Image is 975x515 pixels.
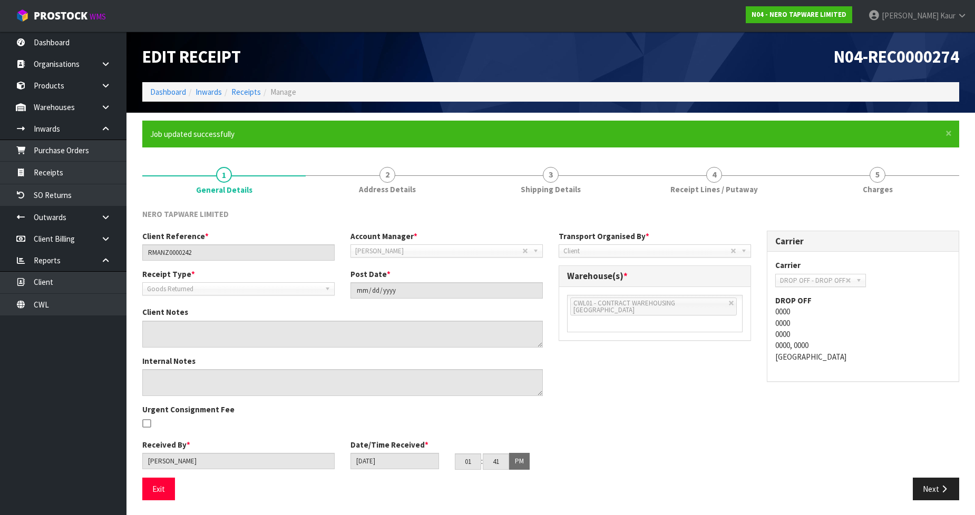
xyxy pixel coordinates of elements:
[216,167,232,183] span: 1
[142,306,188,318] label: Client Notes
[746,6,852,23] a: N04 - NERO TAPWARE LIMITED
[142,46,241,67] span: Edit Receipt
[870,167,885,183] span: 5
[350,269,391,280] label: Post Date
[775,295,812,305] strong: DROP OFF
[142,231,209,242] label: Client Reference
[913,478,959,500] button: Next
[34,9,87,23] span: ProStock
[559,231,649,242] label: Transport Organised By
[142,269,195,280] label: Receipt Type
[150,129,235,139] span: Job updated successfully
[483,453,509,470] input: MM
[350,439,428,450] label: Date/Time Received
[752,10,846,19] strong: N04 - NERO TAPWARE LIMITED
[945,126,952,141] span: ×
[882,11,939,21] span: [PERSON_NAME]
[775,295,951,363] address: 0000 0000 0000 0000, 0000 [GEOGRAPHIC_DATA]
[142,439,190,450] label: Received By
[270,87,296,97] span: Manage
[379,167,395,183] span: 2
[573,299,675,314] span: CWL01 - CONTRACT WAREHOUSING [GEOGRAPHIC_DATA]
[142,404,235,415] label: Urgent Consignment Fee
[670,184,758,195] span: Receipt Lines / Putaway
[521,184,581,195] span: Shipping Details
[567,271,743,281] h3: Warehouse(s)
[355,245,522,257] span: [PERSON_NAME]
[142,209,229,219] span: NERO TAPWARE LIMITED
[563,245,730,257] span: Client
[142,244,335,261] input: Client Reference
[543,167,559,183] span: 3
[706,167,722,183] span: 4
[231,87,261,97] a: Receipts
[147,283,320,295] span: Goods Returned
[359,184,416,195] span: Address Details
[481,453,483,470] td: :
[350,453,439,469] input: Date/Time received
[863,184,893,195] span: Charges
[350,231,417,242] label: Account Manager
[775,236,951,246] h3: Carrier
[90,12,106,22] small: WMS
[142,478,175,500] button: Exit
[150,87,186,97] a: Dashboard
[16,9,29,22] img: cube-alt.png
[834,46,959,67] span: N04-REC0000274
[196,184,252,195] span: General Details
[940,11,955,21] span: Kaur
[142,355,196,367] label: Internal Notes
[196,87,222,97] a: Inwards
[780,274,845,287] span: DROP OFF - DROP OFF
[142,201,959,508] span: General Details
[509,453,530,470] button: PM
[775,260,801,271] label: Carrier
[455,453,481,470] input: HH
